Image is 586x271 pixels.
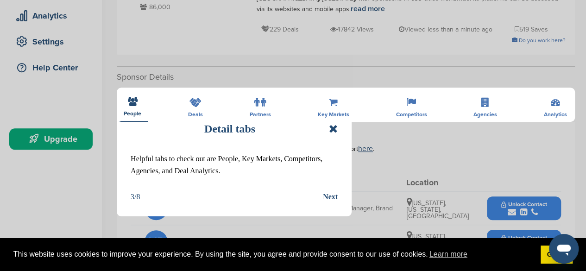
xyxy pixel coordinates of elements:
div: 3/8 [131,191,140,203]
button: Next [323,191,338,203]
h1: Detail tabs [204,119,255,139]
a: dismiss cookie message [541,246,573,264]
a: learn more about cookies [428,247,469,261]
span: This website uses cookies to improve your experience. By using the site, you agree and provide co... [13,247,533,261]
p: Helpful tabs to check out are People, Key Markets, Competitors, Agencies, and Deal Analytics. [131,153,338,177]
iframe: Button to launch messaging window [549,234,579,264]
